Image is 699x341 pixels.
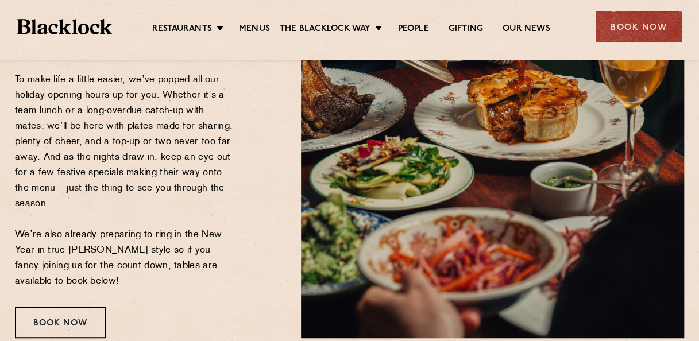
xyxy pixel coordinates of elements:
[15,307,106,338] div: Book Now
[503,24,550,36] a: Our News
[239,24,270,36] a: Menus
[280,24,370,36] a: The Blacklock Way
[397,24,428,36] a: People
[449,24,483,36] a: Gifting
[152,24,212,36] a: Restaurants
[596,11,682,42] div: Book Now
[17,19,112,35] img: BL_Textured_Logo-footer-cropped.svg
